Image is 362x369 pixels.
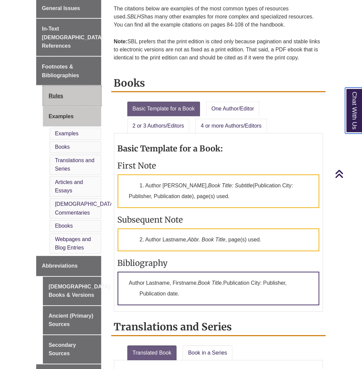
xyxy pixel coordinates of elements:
[43,107,101,127] a: Examples
[127,14,144,19] em: SBLHS
[111,75,326,92] h2: Books
[55,201,115,216] a: [DEMOGRAPHIC_DATA] Commentaries
[55,144,70,150] a: Books
[55,180,83,194] a: Articles and Essays
[195,119,267,134] a: 4 or more Authors/Editors
[118,175,320,208] p: 1. Author [PERSON_NAME], (Publication City: Publisher, Publication date), page(s) used.
[127,102,200,117] a: Basic Template for a Book
[55,131,78,137] a: Examples
[183,346,233,361] a: Book in a Series
[118,144,223,154] strong: Basic Template for a Book:
[36,57,101,85] a: Footnotes & Bibliographies
[55,237,91,251] a: Webpages and Blog Entries
[198,280,223,286] em: Book Title.
[335,169,360,178] a: Back to Top
[36,19,101,56] a: In-Text [DEMOGRAPHIC_DATA] References
[206,102,259,117] a: One Author/Editor
[36,256,101,276] a: Abbreviations
[43,335,101,364] a: Secondary Sources
[42,5,80,11] span: General Issues
[43,306,101,335] a: Ancient (Primary) Sources
[42,263,78,269] span: Abbreviations
[127,119,190,134] a: 2 or 3 Authors/Editors
[114,39,128,44] strong: Note:
[208,183,253,189] em: Book Title: Subtitle
[111,319,326,336] h2: Translations and Series
[43,86,101,106] a: Rules
[118,229,320,251] p: 2. Author Lastname, , page(s) used.
[55,223,73,229] a: Ebooks
[43,277,101,306] a: [DEMOGRAPHIC_DATA] Books & Versions
[127,346,177,361] a: Translated Book
[114,2,323,32] p: The citations below are examples of the most common types of resources used. has many other examp...
[42,64,79,78] span: Footnotes & Bibliographies
[118,258,320,269] h3: Bibliography
[55,158,95,172] a: Translations and Series
[118,272,320,306] p: Author Lastname, Firstname. Publication City: Publisher, Publication date.
[118,161,320,171] h3: First Note
[118,215,320,225] h3: Subsequent Note
[114,35,323,64] p: SBL prefers that the print edition is cited only because pagination and stable links to electroni...
[42,26,103,49] span: In-Text [DEMOGRAPHIC_DATA] References
[188,237,226,243] em: Abbr. Book Title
